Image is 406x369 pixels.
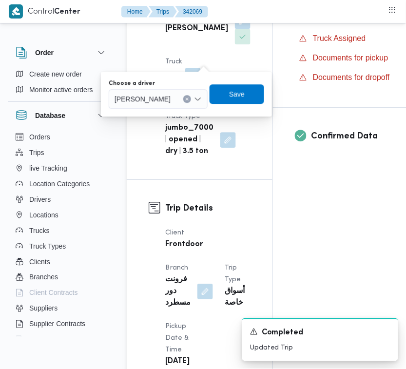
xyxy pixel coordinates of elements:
span: Trips [29,147,44,158]
span: Truck [165,58,182,65]
span: Branches [29,272,58,283]
button: live Tracking [12,160,111,176]
button: Branches [12,270,111,285]
b: Frontdoor [165,239,203,251]
span: Completed [262,328,304,339]
h3: Order [35,47,54,58]
span: Save [230,88,245,100]
span: Drivers [29,194,51,205]
button: Home [121,6,151,18]
span: Location Categories [29,178,90,190]
div: Database [8,129,115,340]
span: Client [165,230,184,236]
button: Location Categories [12,176,111,192]
b: Center [54,8,80,16]
span: Documents for pickup [313,54,388,62]
b: أسواق خاصة [225,286,245,309]
button: Clients [12,254,111,270]
button: Clear input [184,95,192,103]
button: Database [16,110,107,121]
button: Supplier Contracts [12,316,111,332]
button: Trucks [12,223,111,238]
button: Drivers [12,192,111,207]
button: Devices [12,332,111,348]
b: [PERSON_NAME] [165,23,228,35]
button: Client Contracts [12,285,111,301]
span: Branch [165,265,188,271]
button: Trips [149,6,177,18]
button: Order [16,47,107,58]
h3: Database [35,110,65,121]
span: Trip Type [225,265,241,283]
label: Choose a driver [109,79,155,87]
span: Truck Types [29,240,66,252]
span: Truck Assigned [313,33,366,44]
span: Pickup date & time [165,323,189,353]
div: Order [8,66,115,101]
b: فرونت دور مسطرد [165,274,191,309]
button: 342069 [175,6,208,18]
span: Documents for dropoff [313,72,390,83]
button: Monitor active orders [12,82,111,97]
button: Trips [12,145,111,160]
button: Suppliers [12,301,111,316]
span: Create new order [29,68,82,80]
span: Devices [29,334,54,346]
span: Orders [29,131,50,143]
span: Client Contracts [29,287,78,299]
span: Locations [29,209,58,221]
img: X8yXhbKr1z7QwAAAABJRU5ErkJggg== [9,4,23,19]
span: Suppliers [29,303,58,314]
span: Documents for dropoff [313,73,390,81]
b: jumbo_7000 | opened | dry | 3.5 ton [165,122,213,157]
span: Supplier Contracts [29,318,85,330]
button: Truck Types [12,238,111,254]
span: [PERSON_NAME] [115,93,171,104]
h3: Trip Details [165,202,251,215]
button: Orders [12,129,111,145]
span: Monitor active orders [29,84,93,96]
button: Save [210,84,265,104]
span: Documents for pickup [313,52,388,64]
button: Locations [12,207,111,223]
span: Trucks [29,225,49,236]
p: Updated Trip [250,343,390,353]
button: Open list of options [194,95,202,103]
button: Create new order [12,66,111,82]
div: Notification [250,327,390,339]
span: live Tracking [29,162,67,174]
span: Clients [29,256,50,268]
span: Truck Assigned [313,34,366,42]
